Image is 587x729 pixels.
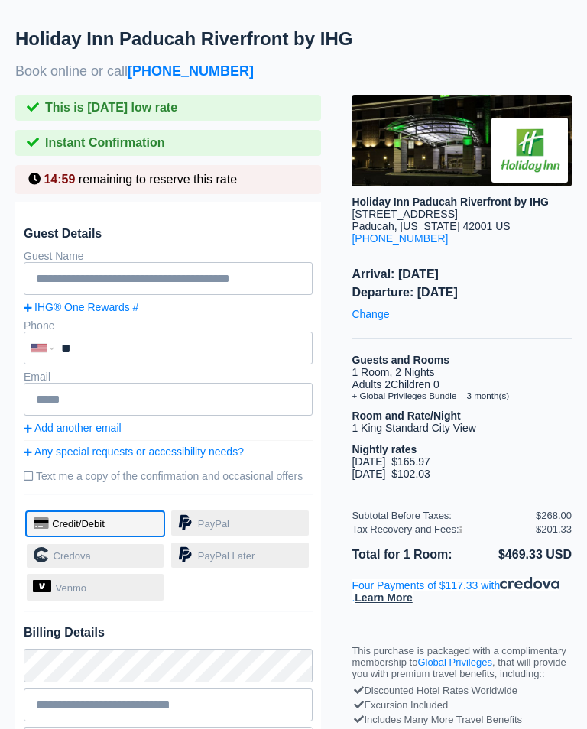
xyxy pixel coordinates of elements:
[352,267,572,281] span: Arrival: [DATE]
[536,510,572,521] div: $268.00
[495,220,510,232] span: US
[24,422,313,434] a: Add another email
[491,118,568,183] img: Brand logo for Holiday Inn Paducah Riverfront by IHG
[24,301,313,313] a: IHG® One Rewards #
[352,579,559,604] a: Four Payments of $117.33 with.Learn More
[352,196,572,208] div: Holiday Inn Paducah Riverfront by IHG
[355,683,568,698] div: Discounted Hotel Rates Worldwide
[355,591,412,604] span: Learn More
[44,173,75,186] span: 14:59
[352,354,449,366] b: Guests and Rooms
[352,390,572,400] li: + Global Privileges Bundle – 3 month(s)
[352,95,572,186] img: hotel image
[352,208,572,220] div: [STREET_ADDRESS]
[79,173,237,186] span: remaining to reserve this rate
[352,422,572,434] li: 1 King Standard City View
[355,698,568,712] div: Excursion Included
[352,304,389,324] a: Change
[25,333,57,363] div: United States: +1
[352,510,536,521] div: Subtotal Before Taxes:
[462,220,492,232] span: 42001
[15,28,491,50] h1: Holiday Inn Paducah Riverfront by IHG
[536,523,572,535] div: $201.33
[24,371,50,383] label: Email
[352,455,430,468] span: [DATE] $165.97
[198,550,255,562] span: PayPal Later
[24,250,84,262] label: Guest Name
[352,545,462,565] li: Total for 1 Room:
[15,95,321,121] div: This is [DATE] low rate
[24,464,313,488] label: Text me a copy of the confirmation and occasional offers
[24,446,313,458] a: Any special requests or accessibility needs?
[400,220,459,232] span: [US_STATE]
[24,626,313,640] span: Billing Details
[24,227,313,241] span: Guest Details
[352,523,536,535] div: Tax Recovery and Fees:
[33,580,51,591] img: venmo-logo.svg
[355,712,568,727] div: Includes Many More Travel Benefits
[352,443,417,455] b: Nightly rates
[352,579,559,604] span: Four Payments of $117.33 with .
[56,583,86,595] span: Venmo
[352,645,572,679] p: This purchase is packaged with a complimentary membership to , that will provide you with premium...
[15,130,321,156] div: Instant Confirmation
[462,545,572,565] li: $469.33 USD
[352,468,430,480] span: [DATE] $102.03
[128,63,254,79] a: [PHONE_NUMBER]
[24,319,54,332] label: Phone
[352,410,460,422] b: Room and Rate/Night
[391,378,439,390] span: Children 0
[15,63,254,79] span: Book online or call
[417,656,492,668] a: Global Privileges
[352,220,397,232] span: Paducah,
[54,550,91,562] span: Credova
[352,232,448,245] a: [PHONE_NUMBER]
[352,366,572,378] li: 1 Room, 2 Nights
[352,378,572,390] li: Adults 2
[52,518,105,530] span: Credit/Debit
[352,286,572,300] span: Departure: [DATE]
[198,518,229,530] span: PayPal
